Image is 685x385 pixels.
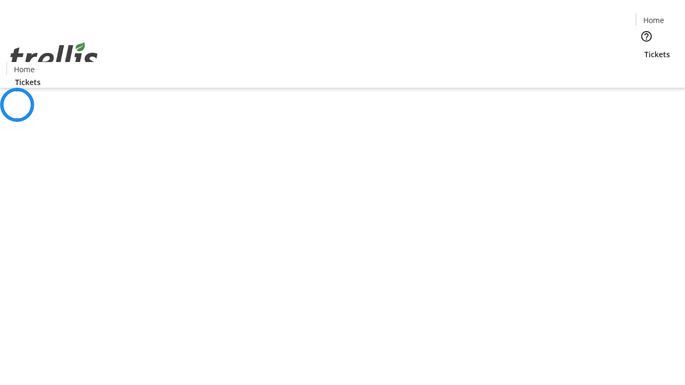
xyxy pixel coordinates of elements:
span: Tickets [15,76,41,88]
img: Orient E2E Organization zKkD3OFfxE's Logo [6,30,102,84]
span: Home [14,64,35,75]
span: Tickets [644,49,670,60]
button: Help [636,26,657,47]
a: Tickets [6,76,49,88]
a: Home [7,64,41,75]
a: Home [636,14,671,26]
span: Home [643,14,664,26]
a: Tickets [636,49,679,60]
button: Cart [636,60,657,81]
